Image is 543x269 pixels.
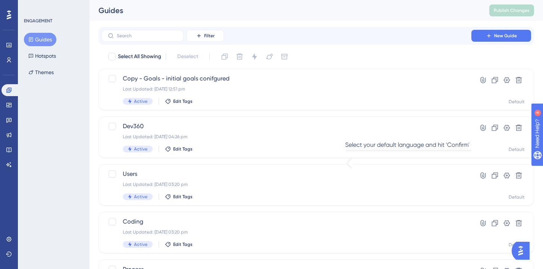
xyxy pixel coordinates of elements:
[134,98,147,104] span: Active
[204,33,215,39] span: Filter
[489,4,534,16] button: Publish Changes
[512,240,534,262] iframe: UserGuiding AI Assistant Launcher
[121,3,124,6] div: Close Preview
[118,52,161,61] span: Select All Showing
[509,242,525,248] div: Default
[173,241,193,247] span: Edit Tags
[494,33,517,39] span: New Guide
[173,98,193,104] span: Edit Tags
[123,74,450,83] span: Copy - Goals - initial goals conifgured
[173,194,193,200] span: Edit Tags
[471,30,531,42] button: New Guide
[171,50,205,63] button: Deselect
[494,7,530,13] span: Publish Changes
[123,134,450,140] div: Last Updated: [DATE] 04:26 pm
[165,146,193,152] button: Edit Tags
[99,5,471,16] div: Guides
[24,66,58,79] button: Themes
[165,98,193,104] button: Edit Tags
[187,30,224,42] button: Filter
[123,229,450,235] div: Last Updated: [DATE] 03:20 pm
[177,52,198,61] span: Deselect
[165,194,193,200] button: Edit Tags
[24,33,56,46] button: Guides
[165,241,193,247] button: Edit Tags
[24,49,60,63] button: Hotspots
[123,181,450,187] div: Last Updated: [DATE] 03:20 pm
[123,170,450,178] span: Users
[117,33,177,38] input: Search
[509,146,525,152] div: Default
[509,99,525,105] div: Default
[18,2,47,11] span: Need Help?
[123,86,450,92] div: Last Updated: [DATE] 12:51 pm
[134,241,147,247] span: Active
[509,194,525,200] div: Default
[134,146,147,152] span: Active
[134,194,147,200] span: Active
[123,122,450,131] span: Dev360
[123,217,450,226] span: Coding
[24,18,52,24] div: ENGAGEMENT
[52,4,54,10] div: 4
[173,146,193,152] span: Edit Tags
